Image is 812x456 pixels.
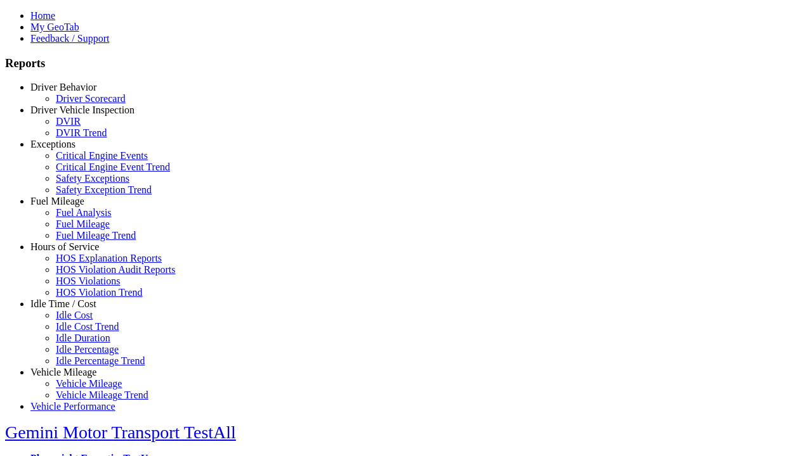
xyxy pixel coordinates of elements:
[56,127,107,138] a: DVIR Trend
[56,161,170,172] a: Critical Engine Event Trend
[56,207,112,218] a: Fuel Analysis
[56,253,162,263] a: HOS Explanation Reports
[56,332,110,343] a: Idle Duration
[5,56,807,70] h3: Reports
[5,422,236,442] a: Gemini Motor Transport TestAll
[30,196,84,206] a: Fuel Mileage
[56,218,110,229] a: Fuel Mileage
[56,344,119,355] a: Idle Percentage
[56,173,129,184] a: Safety Exceptions
[56,355,145,366] a: Idle Percentage Trend
[56,150,148,161] a: Critical Engine Events
[56,116,81,127] a: DVIR
[56,184,152,195] a: Safety Exception Trend
[56,230,136,241] a: Fuel Mileage Trend
[30,139,75,149] a: Exceptions
[30,367,96,377] a: Vehicle Mileage
[30,104,134,115] a: Driver Vehicle Inspection
[56,310,93,320] a: Idle Cost
[30,22,79,32] a: My GeoTab
[30,82,96,92] a: Driver Behavior
[56,389,148,400] a: Vehicle Mileage Trend
[30,33,109,44] a: Feedback / Support
[56,321,119,332] a: Idle Cost Trend
[56,264,176,275] a: HOS Violation Audit Reports
[30,241,99,252] a: Hours of Service
[56,287,143,298] a: HOS Violation Trend
[56,93,126,104] a: Driver Scorecard
[56,275,120,286] a: HOS Violations
[30,401,115,412] a: Vehicle Performance
[30,298,96,309] a: Idle Time / Cost
[30,10,55,21] a: Home
[56,378,122,389] a: Vehicle Mileage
